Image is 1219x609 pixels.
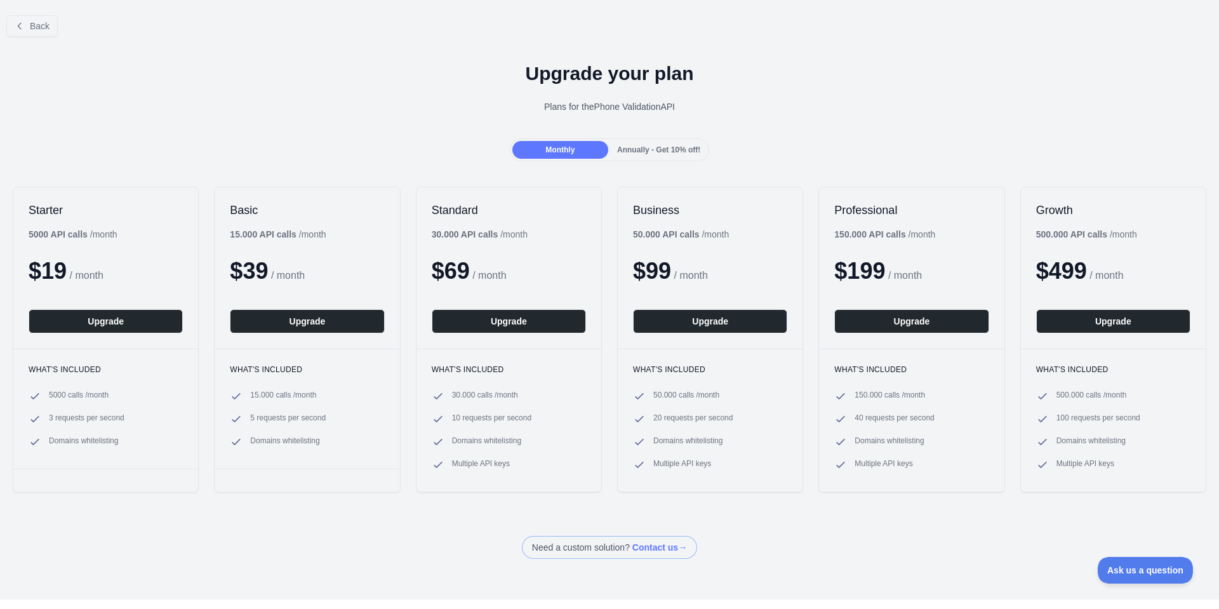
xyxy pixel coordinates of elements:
[1098,557,1194,584] iframe: Toggle Customer Support
[834,228,935,241] div: / month
[432,228,528,241] div: / month
[633,258,671,284] span: $ 99
[633,228,729,241] div: / month
[432,229,498,239] b: 30.000 API calls
[633,203,787,218] h2: Business
[834,203,989,218] h2: Professional
[633,229,700,239] b: 50.000 API calls
[834,229,905,239] b: 150.000 API calls
[432,203,586,218] h2: Standard
[834,258,885,284] span: $ 199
